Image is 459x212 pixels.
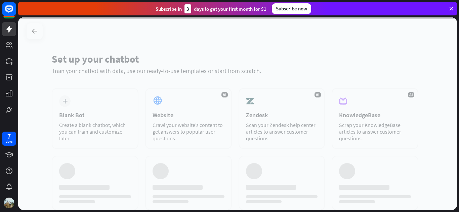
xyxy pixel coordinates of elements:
[156,4,266,13] div: Subscribe in days to get your first month for $1
[6,139,12,144] div: days
[2,132,16,146] a: 7 days
[184,4,191,13] div: 3
[7,133,11,139] div: 7
[272,3,311,14] div: Subscribe now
